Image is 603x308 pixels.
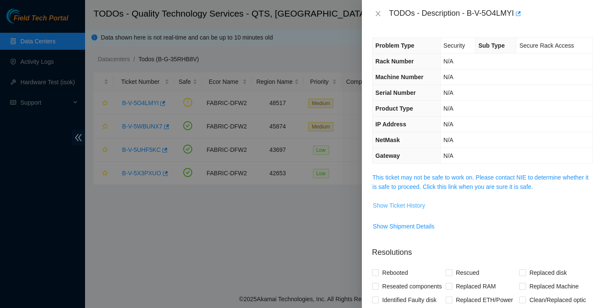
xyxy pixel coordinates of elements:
span: N/A [444,89,453,96]
span: N/A [444,152,453,159]
span: N/A [444,137,453,143]
span: IP Address [375,121,406,128]
a: This ticket may not be safe to work on. Please contact NIE to determine whether it is safe to pro... [373,174,589,190]
span: Rack Number [375,58,414,65]
span: Show Ticket History [373,201,425,210]
span: NetMask [375,137,400,143]
span: Replaced disk [526,266,570,279]
button: Close [372,10,384,18]
span: Replaced Machine [526,279,582,293]
button: Show Shipment Details [373,220,435,233]
span: Replaced RAM [452,279,499,293]
span: Problem Type [375,42,415,49]
span: N/A [444,74,453,80]
span: Identified Faulty disk [379,293,440,307]
button: Show Ticket History [373,199,426,212]
span: Sub Type [478,42,505,49]
span: Machine Number [375,74,424,80]
span: N/A [444,121,453,128]
span: Clean/Replaced optic [526,293,589,307]
span: Product Type [375,105,413,112]
span: N/A [444,105,453,112]
span: Secure Rack Access [519,42,574,49]
span: Rebooted [379,266,412,279]
p: Resolutions [372,240,593,258]
span: N/A [444,58,453,65]
div: TODOs - Description - B-V-5O4LMYI [389,7,593,20]
span: Show Shipment Details [373,222,435,231]
span: Serial Number [375,89,416,96]
span: Security [444,42,465,49]
span: Gateway [375,152,400,159]
span: close [375,10,381,17]
span: Reseated components [379,279,445,293]
span: Rescued [452,266,483,279]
